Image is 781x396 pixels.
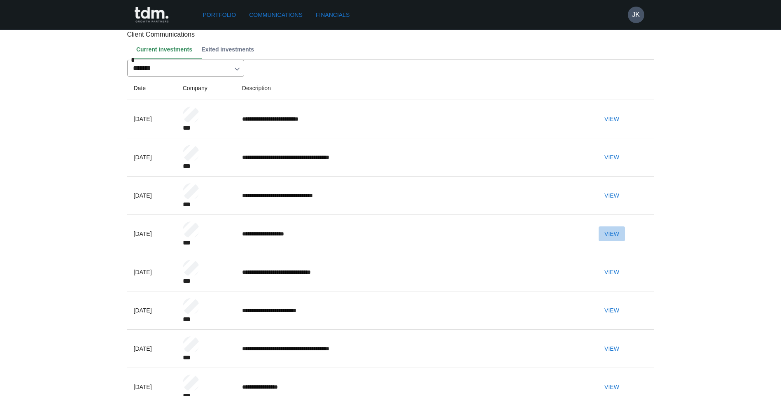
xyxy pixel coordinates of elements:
h6: JK [632,10,640,20]
button: View [599,265,625,280]
th: Company [176,77,235,100]
td: [DATE] [127,177,176,215]
button: Current investments [134,40,199,59]
a: Financials [312,7,353,23]
button: View [599,188,625,203]
td: [DATE] [127,215,176,253]
button: View [599,112,625,127]
button: View [599,341,625,356]
button: View [599,150,625,165]
td: [DATE] [127,253,176,291]
td: [DATE] [127,138,176,177]
th: Date [127,77,176,100]
p: Client Communications [127,30,654,40]
button: View [599,303,625,318]
td: [DATE] [127,291,176,330]
div: Client notes tab [134,40,654,59]
a: Communications [246,7,306,23]
th: Description [235,77,592,100]
td: [DATE] [127,100,176,138]
button: View [599,380,625,395]
a: Portfolio [200,7,240,23]
button: Exited investments [199,40,261,59]
button: JK [628,7,644,23]
button: View [599,226,625,242]
td: [DATE] [127,330,176,368]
